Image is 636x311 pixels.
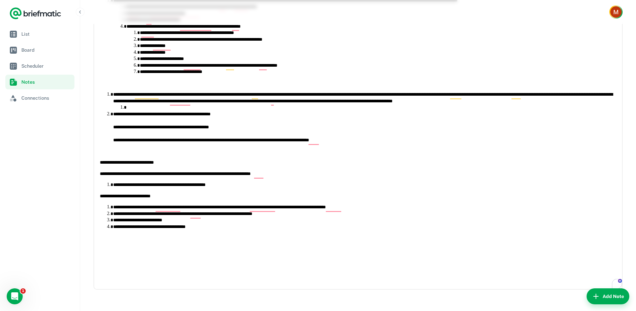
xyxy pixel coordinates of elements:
[21,78,72,86] span: Notes
[5,59,74,73] a: Scheduler
[9,7,61,20] a: Logo
[21,46,72,54] span: Board
[7,288,23,304] iframe: Intercom live chat
[21,30,72,38] span: List
[5,43,74,57] a: Board
[609,5,623,19] button: Account button
[5,27,74,41] a: List
[21,62,72,70] span: Scheduler
[20,288,26,294] span: 1
[587,288,629,304] button: Add Note
[21,94,72,102] span: Connections
[5,91,74,105] a: Connections
[5,75,74,89] a: Notes
[610,6,622,18] img: Myranda James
